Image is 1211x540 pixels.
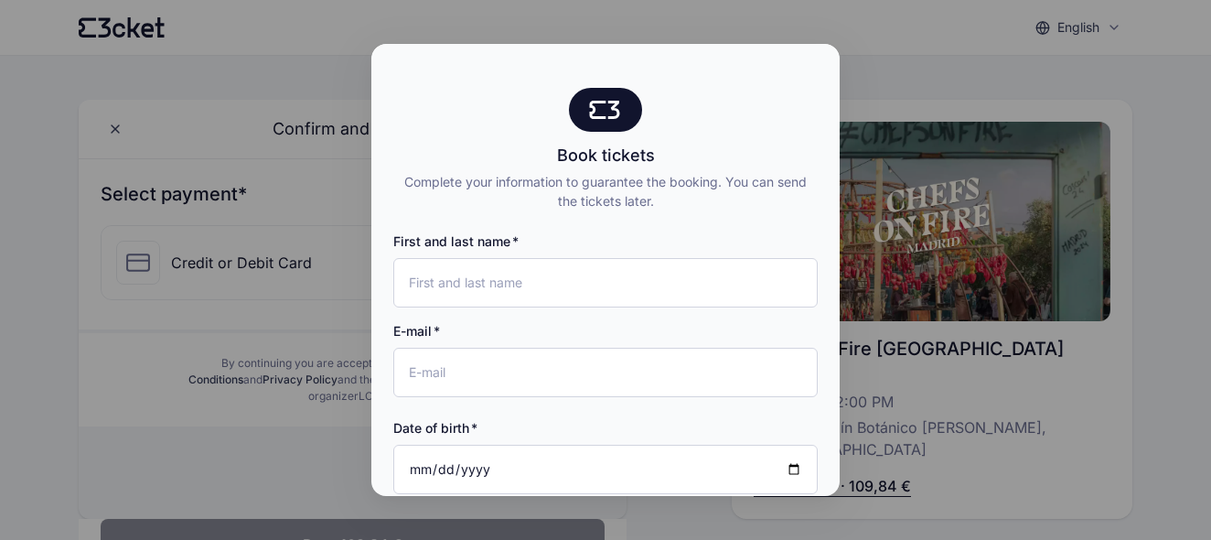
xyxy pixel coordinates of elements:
[393,445,818,494] input: Date of birth
[393,348,818,397] input: E-mail
[393,172,818,211] div: Complete your information to guarantee the booking. You can send the tickets later.
[393,322,440,340] label: E-mail
[393,419,477,437] label: Date of birth
[393,258,818,308] input: First and last name
[393,232,519,251] label: First and last name
[393,143,818,168] div: Book tickets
